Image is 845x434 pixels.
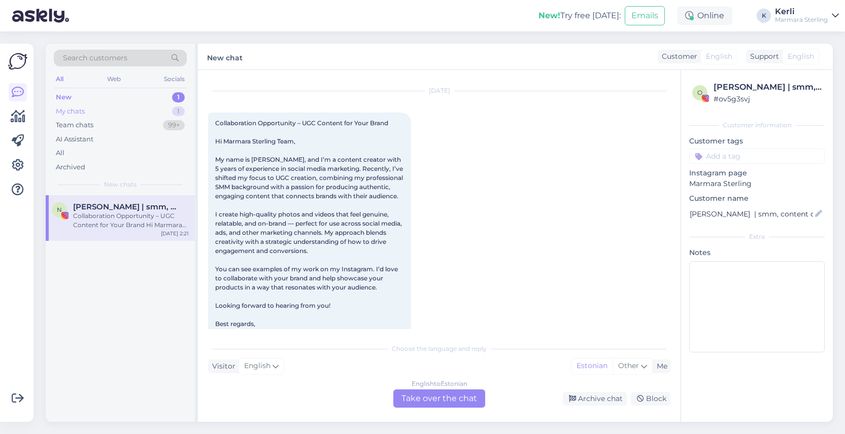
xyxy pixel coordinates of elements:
div: All [56,148,64,158]
div: AI Assistant [56,134,93,144]
div: Archived [56,162,85,172]
button: Emails [625,6,665,25]
p: Marmara Sterling [689,178,825,189]
p: Customer tags [689,136,825,147]
span: New chats [104,180,137,189]
div: Support [746,51,779,62]
div: Try free [DATE]: [538,10,621,22]
div: Socials [162,73,187,86]
div: Block [631,392,670,406]
div: Estonian [571,358,613,374]
div: [PERSON_NAME] | smm, content creator & ugc [714,81,822,93]
div: Choose the language and reply [208,344,670,353]
div: Kerli [775,8,828,16]
a: KerliMarmara Sterling [775,8,839,24]
div: My chats [56,106,85,117]
div: Customer information [689,121,825,130]
div: 1 [172,106,185,117]
div: Collaboration Opportunity – UGC Content for Your Brand Hi Marmara Sterling Team, My name is [PERS... [73,211,189,230]
div: Archive chat [563,392,627,406]
span: Collaboration Opportunity – UGC Content for Your Brand Hi Marmara Sterling Team, My name is [PERS... [215,119,404,337]
label: New chat [207,50,243,63]
div: New [56,92,72,102]
div: K [757,9,771,23]
div: 99+ [163,120,185,130]
p: Instagram page [689,168,825,178]
span: N [57,206,62,213]
div: English to Estonian [412,379,467,388]
div: Customer [658,51,697,62]
div: Extra [689,232,825,241]
span: Other [618,361,639,370]
span: Search customers [63,53,127,63]
div: Online [677,7,732,25]
div: All [54,73,65,86]
div: Marmara Sterling [775,16,828,24]
input: Add a tag [689,149,825,164]
img: Askly Logo [8,52,27,71]
b: New! [538,11,560,20]
div: Visitor [208,361,235,372]
div: # ov5g3svj [714,93,822,104]
div: Me [653,361,667,372]
span: English [244,360,271,372]
input: Add name [690,208,813,220]
span: NATALIA | smm, content creator & ugc [73,202,179,211]
span: o [697,89,702,96]
div: [DATE] 2:21 [161,230,189,237]
div: 1 [172,92,185,102]
span: English [788,51,814,62]
div: Web [105,73,123,86]
div: [DATE] [208,86,670,95]
span: English [706,51,732,62]
div: Team chats [56,120,93,130]
p: Customer name [689,193,825,204]
p: Notes [689,247,825,258]
div: Take over the chat [393,389,485,408]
